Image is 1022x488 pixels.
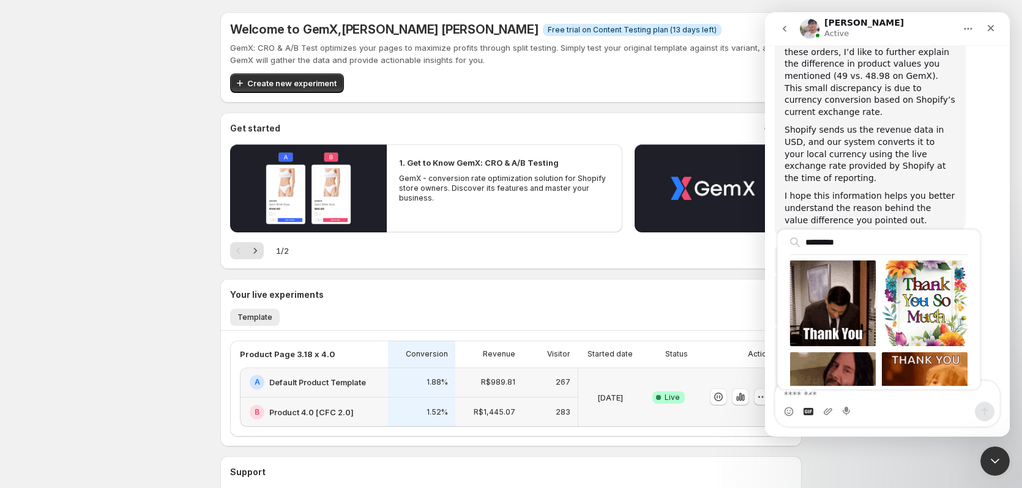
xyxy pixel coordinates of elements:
iframe: Intercom live chat [765,12,1010,437]
h2: Product 4.0 [CFC 2.0] [269,406,354,418]
h5: Welcome to GemX [230,22,538,37]
p: R$1,445.07 [474,407,515,417]
p: [DATE] [597,391,623,404]
button: Play video [635,144,791,232]
h2: 1. Get to Know GemX: CRO & A/B Testing [399,157,559,169]
div: Send gif [25,340,111,426]
span: 1 / 2 [276,245,289,257]
p: 1.52% [427,407,448,417]
h3: Support [230,466,266,478]
p: Action [748,349,771,359]
button: Next [247,242,264,259]
p: Product Page 3.18 x 4.0 [240,348,335,360]
p: 267 [556,377,570,387]
p: Revenue [483,349,515,359]
p: 1.88% [427,377,448,387]
button: Send a message… [210,390,229,409]
button: Upload attachment [58,394,68,404]
p: Visitor [547,349,570,359]
h2: Default Product Template [269,376,366,388]
h2: B [255,407,259,417]
button: Create new experiment [230,73,344,93]
p: GemX - conversion rate optimization solution for Shopify store owners. Discover its features and ... [399,174,610,203]
h3: Get started [230,122,280,135]
p: Status [665,349,688,359]
nav: Pagination [230,242,264,259]
p: 283 [556,407,570,417]
p: Started date [587,349,633,359]
h2: A [255,377,260,387]
span: Template [237,312,272,322]
button: Start recording [78,394,88,404]
p: Conversion [406,349,448,359]
span: Free trial on Content Testing plan (13 days left) [548,25,717,35]
span: Live [665,393,680,402]
p: R$989.81 [481,377,515,387]
span: Create new experiment [247,77,337,89]
span: , [PERSON_NAME] [PERSON_NAME] [338,22,538,37]
p: GemX: CRO & A/B Test optimizes your pages to maximize profits through split testing. Simply test ... [230,42,792,66]
button: Play video [230,144,387,232]
iframe: Intercom live chat [980,446,1010,476]
h3: Your live experiments [230,289,324,301]
div: Send gif [117,340,203,426]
